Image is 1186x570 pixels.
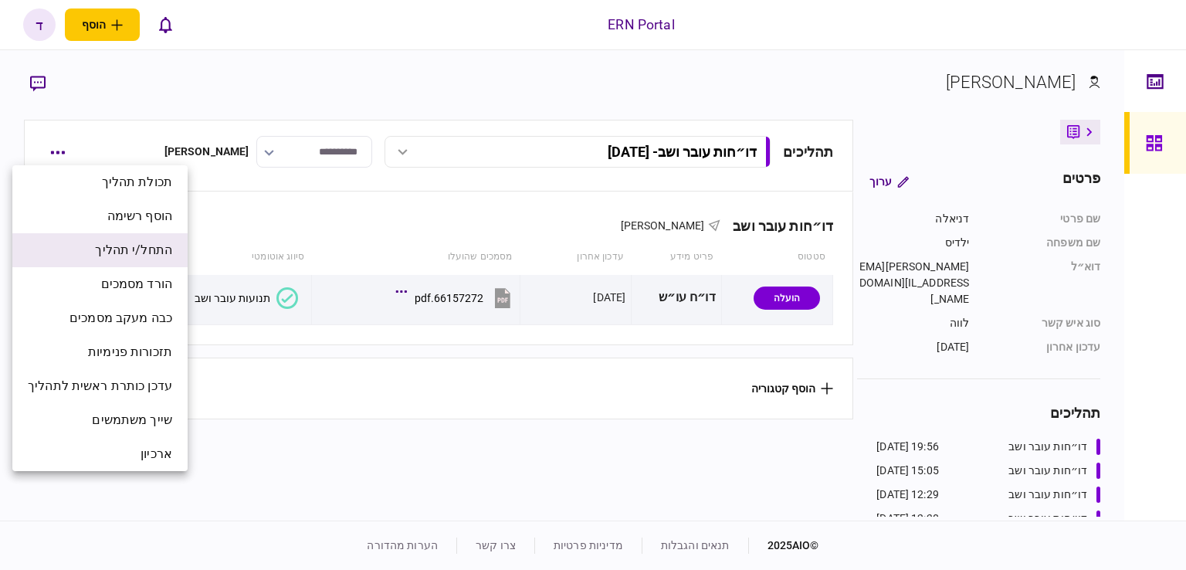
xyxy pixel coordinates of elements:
span: הורד מסמכים [101,275,172,293]
span: תכולת תהליך [102,173,172,192]
span: הוסף רשימה [107,207,172,226]
span: שייך משתמשים [92,411,172,429]
span: ארכיון [141,445,172,463]
span: כבה מעקב מסמכים [69,309,172,327]
span: תזכורות פנימיות [88,343,172,361]
span: התחל/י תהליך [95,241,172,260]
span: עדכן כותרת ראשית לתהליך [28,377,172,395]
